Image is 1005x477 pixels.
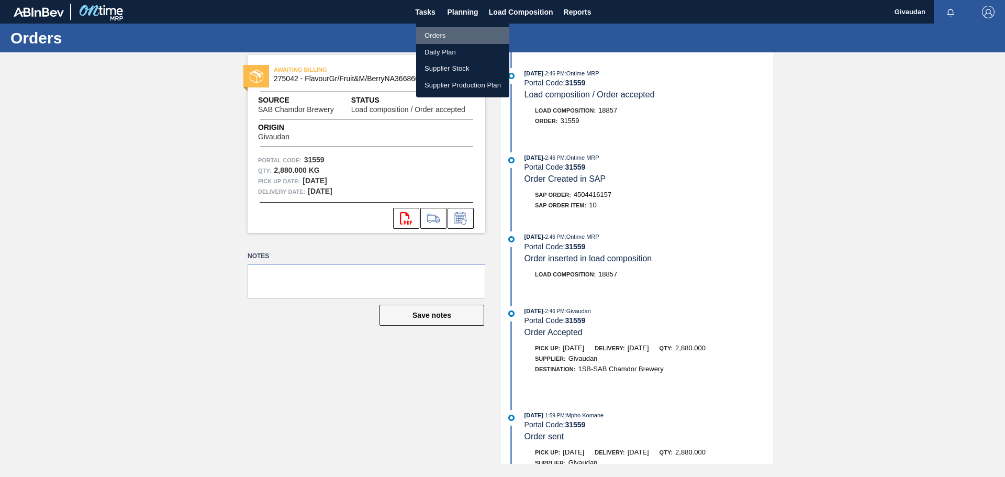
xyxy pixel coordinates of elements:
[416,60,509,77] a: Supplier Stock
[416,77,509,94] a: Supplier Production Plan
[416,27,509,44] a: Orders
[416,44,509,61] a: Daily Plan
